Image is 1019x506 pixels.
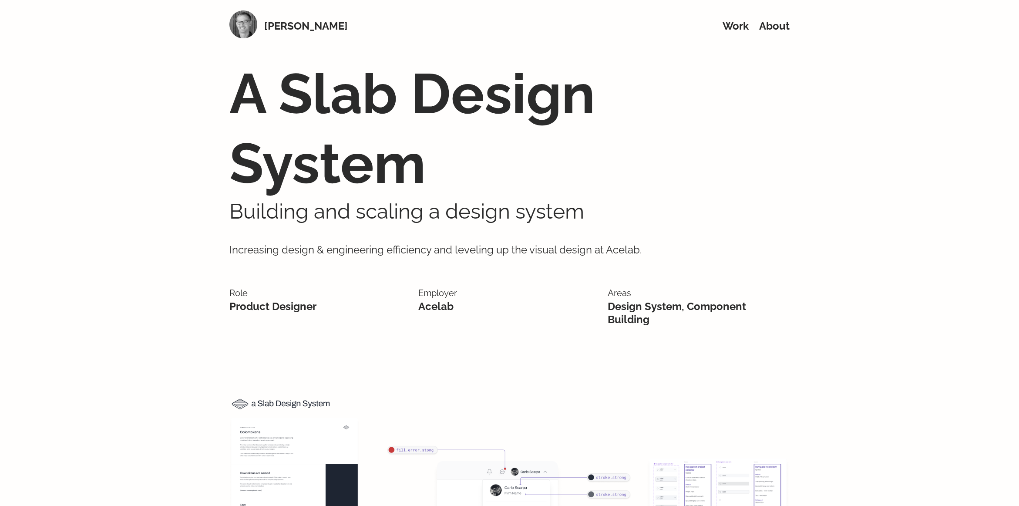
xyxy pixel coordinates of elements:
p: Product Designer [229,300,412,313]
img: Logo [229,10,257,38]
p: Role [229,286,412,300]
a: [PERSON_NAME] [264,20,348,33]
a: About [759,20,790,32]
p: Employer [418,286,601,300]
a: Work [723,20,749,32]
p: Design System, Component Building [608,300,790,326]
p: Acelab [418,300,601,313]
h1: A Slab Design System [229,59,790,198]
p: Areas [608,286,790,300]
p: Increasing design & engineering efficiency and leveling up the visual design at Acelab. [229,224,790,276]
h2: Building and scaling a design system [229,198,790,224]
